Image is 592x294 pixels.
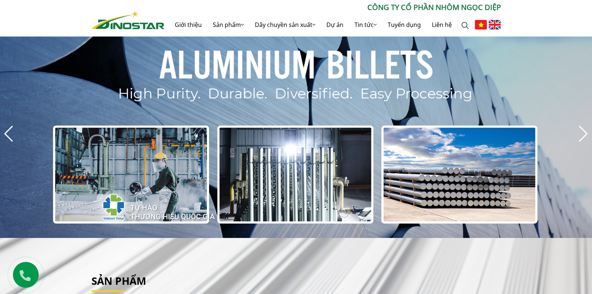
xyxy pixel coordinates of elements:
a: Dây chuyền sản xuất [249,13,321,37]
img: English [489,20,501,30]
p: CÔNG TY CỔ PHẦN NHÔM NGỌC DIỆP [165,2,501,13]
img: Tiếng Việt [475,20,487,30]
a: Sản phẩm [207,13,249,37]
img: Nhôm Dinostar [91,11,165,29]
a: Sản phẩm [91,274,146,288]
a: Liên hệ [426,13,457,37]
a: Dự án [321,13,349,37]
div: Previous slide [4,126,14,142]
a: Giới thiệu [169,13,207,37]
a: Nhôm Dinostar [91,9,165,29]
div: Next slide [578,126,588,142]
img: search [461,22,469,29]
a: Tin tức [349,13,382,37]
a: Tuyển dụng [382,13,426,37]
img: thqg [80,180,216,231]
